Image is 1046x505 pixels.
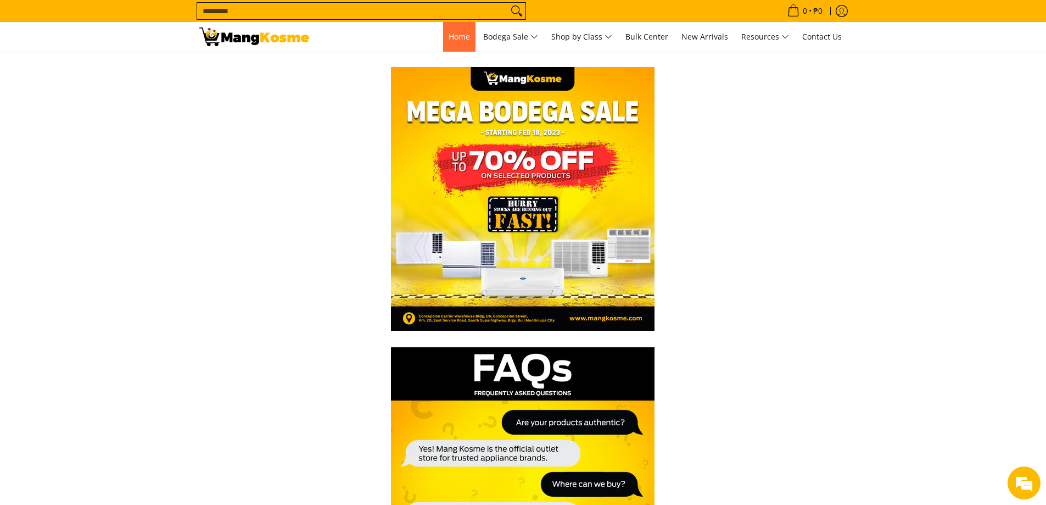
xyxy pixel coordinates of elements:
a: New Arrivals [676,22,734,52]
span: Bodega Sale [483,30,538,44]
span: Bulk Center [625,31,668,42]
a: Resources [736,22,795,52]
span: New Arrivals [681,31,728,42]
span: 0 [801,7,809,15]
nav: Main Menu [320,22,847,52]
a: Shop by Class [546,22,618,52]
span: Home [449,31,470,42]
span: ₱0 [812,7,824,15]
img: Mang Kosme Mega Bodega Sale [199,27,309,46]
a: Home [443,22,476,52]
span: Resources [741,30,789,44]
button: Search [508,3,525,19]
a: Bulk Center [620,22,674,52]
a: Bodega Sale [478,22,544,52]
span: • [784,5,826,17]
span: Contact Us [802,31,842,42]
a: Contact Us [797,22,847,52]
span: Shop by Class [551,30,612,44]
